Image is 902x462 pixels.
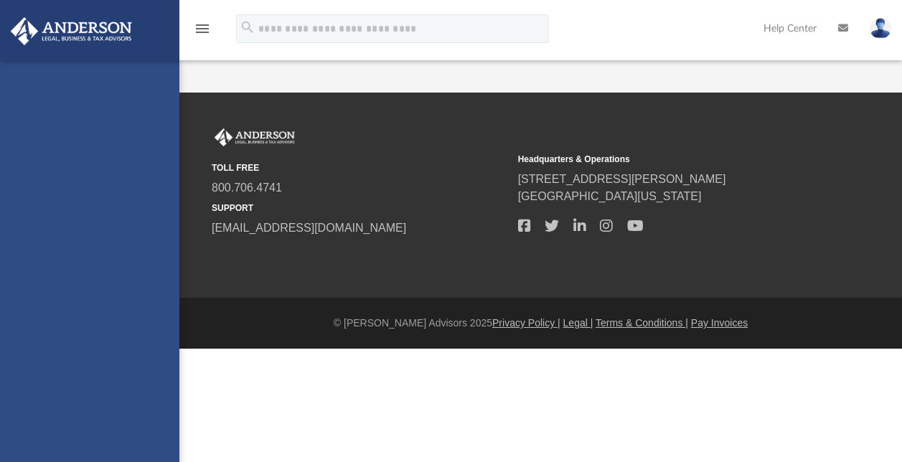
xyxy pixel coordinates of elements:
div: © [PERSON_NAME] Advisors 2025 [179,316,902,331]
img: User Pic [870,18,891,39]
a: Pay Invoices [691,317,748,329]
img: Anderson Advisors Platinum Portal [6,17,136,45]
a: Privacy Policy | [492,317,560,329]
a: 800.706.4741 [212,181,282,194]
a: [EMAIL_ADDRESS][DOMAIN_NAME] [212,222,406,234]
small: Headquarters & Operations [518,153,814,166]
a: [GEOGRAPHIC_DATA][US_STATE] [518,190,702,202]
a: Legal | [563,317,593,329]
a: [STREET_ADDRESS][PERSON_NAME] [518,173,726,185]
small: TOLL FREE [212,161,508,174]
img: Anderson Advisors Platinum Portal [212,128,298,147]
i: menu [194,20,211,37]
a: Terms & Conditions | [596,317,688,329]
a: menu [194,27,211,37]
small: SUPPORT [212,202,508,214]
i: search [240,19,255,35]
